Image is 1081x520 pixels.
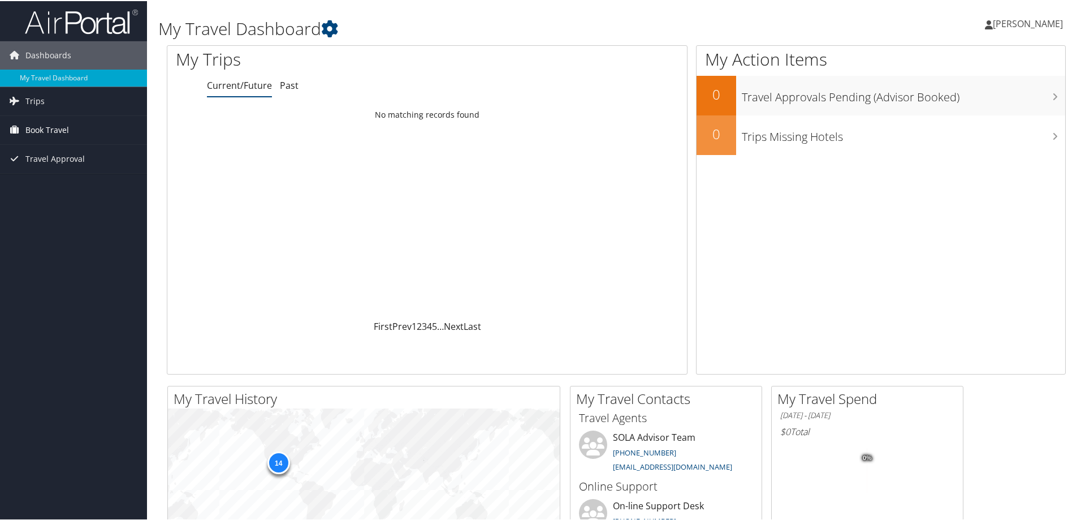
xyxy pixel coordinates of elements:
h1: My Action Items [697,46,1065,70]
div: 14 [267,450,289,473]
h1: My Trips [176,46,462,70]
a: 4 [427,319,432,332]
a: 0Travel Approvals Pending (Advisor Booked) [697,75,1065,114]
a: Next [444,319,464,332]
img: airportal-logo.png [25,7,138,34]
tspan: 0% [863,454,872,461]
a: 0Trips Missing Hotels [697,114,1065,154]
a: Prev [392,319,412,332]
a: Last [464,319,481,332]
h3: Travel Agents [579,409,753,425]
span: $0 [780,424,790,437]
h2: 0 [697,123,736,143]
h2: My Travel Contacts [576,388,762,407]
li: SOLA Advisor Team [573,429,759,476]
a: First [374,319,392,332]
span: Book Travel [25,115,69,143]
h3: Online Support [579,478,753,493]
td: No matching records found [167,104,687,124]
a: [PERSON_NAME] [985,6,1074,40]
h3: Trips Missing Hotels [742,122,1065,144]
a: 1 [412,319,417,332]
h2: 0 [697,84,736,103]
h6: Total [780,424,954,437]
h2: My Travel Spend [777,388,963,407]
span: … [437,319,444,332]
a: 5 [432,319,437,332]
span: Travel Approval [25,144,85,172]
h1: My Travel Dashboard [158,16,769,40]
span: Dashboards [25,40,71,68]
h3: Travel Approvals Pending (Advisor Booked) [742,83,1065,104]
h2: My Travel History [174,388,560,407]
span: [PERSON_NAME] [993,16,1063,29]
span: Trips [25,86,45,114]
a: 2 [417,319,422,332]
a: Current/Future [207,78,272,91]
a: Past [280,78,299,91]
a: [EMAIL_ADDRESS][DOMAIN_NAME] [613,461,732,471]
a: [PHONE_NUMBER] [613,446,676,457]
h6: [DATE] - [DATE] [780,409,954,420]
a: 3 [422,319,427,332]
